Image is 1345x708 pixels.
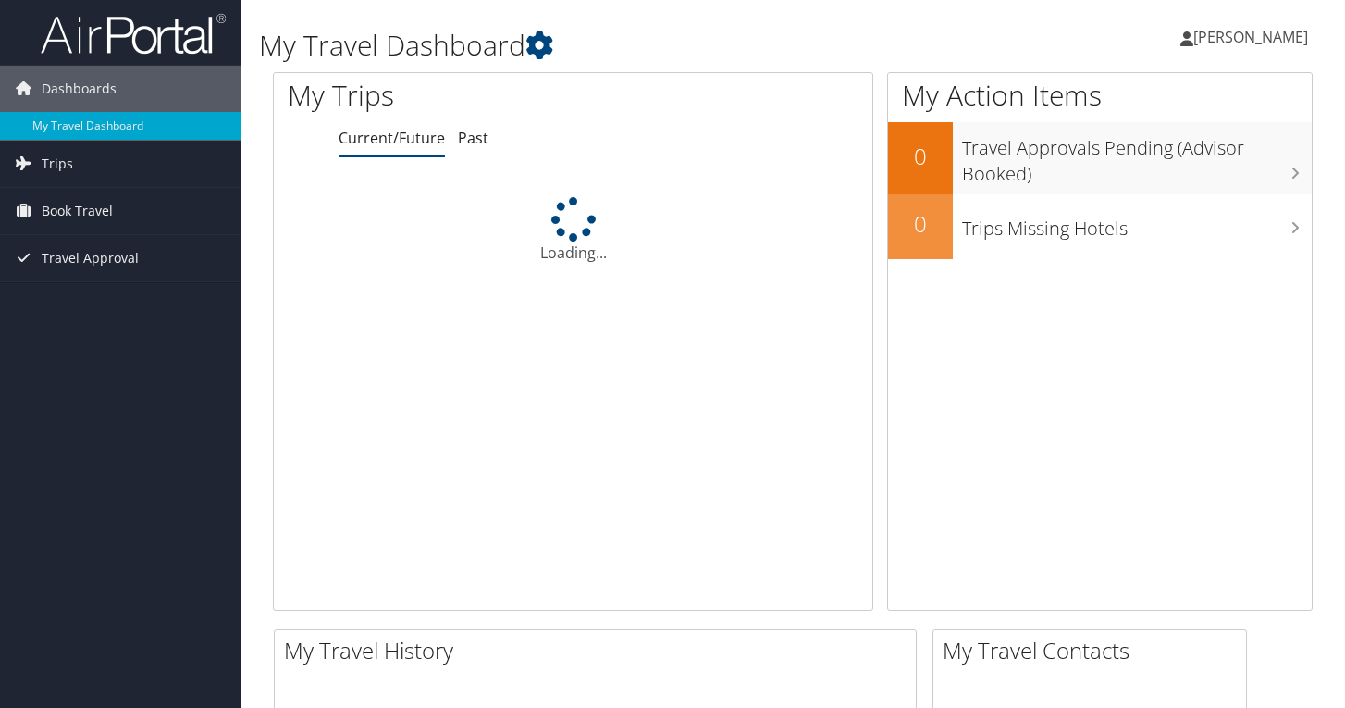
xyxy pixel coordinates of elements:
h1: My Travel Dashboard [259,26,970,65]
a: Current/Future [339,128,445,148]
a: Past [458,128,488,148]
h1: My Action Items [888,76,1312,115]
span: [PERSON_NAME] [1193,27,1308,47]
h3: Trips Missing Hotels [962,206,1312,242]
h2: My Travel History [284,635,916,666]
h2: 0 [888,208,953,240]
h1: My Trips [288,76,610,115]
h2: 0 [888,141,953,172]
a: [PERSON_NAME] [1180,9,1326,65]
span: Trips [42,141,73,187]
h3: Travel Approvals Pending (Advisor Booked) [962,126,1312,187]
img: airportal-logo.png [41,12,226,56]
a: 0Trips Missing Hotels [888,194,1312,259]
h2: My Travel Contacts [943,635,1246,666]
span: Book Travel [42,188,113,234]
a: 0Travel Approvals Pending (Advisor Booked) [888,122,1312,193]
div: Loading... [274,197,872,264]
span: Dashboards [42,66,117,112]
span: Travel Approval [42,235,139,281]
